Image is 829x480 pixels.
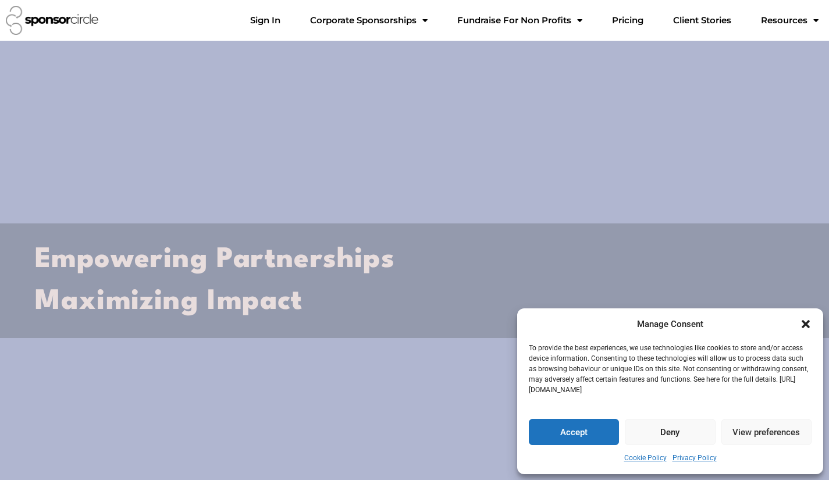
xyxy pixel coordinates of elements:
a: Resources [752,9,828,32]
a: Corporate SponsorshipsMenu Toggle [301,9,437,32]
h2: Empowering Partnerships Maximizing Impact [35,239,794,322]
a: Pricing [603,9,653,32]
img: Sponsor Circle logo [6,6,98,35]
a: Privacy Policy [673,451,717,465]
button: Deny [625,419,715,445]
a: Cookie Policy [624,451,667,465]
button: View preferences [721,419,812,445]
a: Client Stories [664,9,741,32]
div: Manage Consent [637,317,703,332]
button: Accept [529,419,619,445]
a: Sign In [241,9,290,32]
a: Fundraise For Non ProfitsMenu Toggle [448,9,592,32]
p: To provide the best experiences, we use technologies like cookies to store and/or access device i... [529,343,810,395]
nav: Menu [241,9,828,32]
div: Close dialogue [800,318,812,330]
